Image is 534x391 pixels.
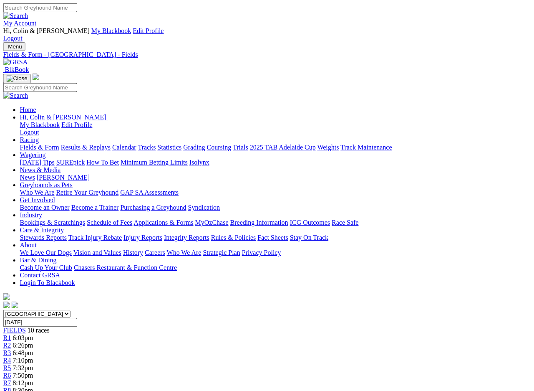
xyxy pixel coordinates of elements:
a: Who We Are [167,249,202,256]
a: Racing [20,136,39,143]
a: Statistics [158,144,182,151]
a: Stewards Reports [20,234,67,241]
span: 8:12pm [13,379,33,386]
img: GRSA [3,58,28,66]
input: Search [3,83,77,92]
a: Integrity Reports [164,234,209,241]
a: Care & Integrity [20,226,64,234]
a: Edit Profile [133,27,164,34]
a: News [20,174,35,181]
input: Select date [3,318,77,327]
a: History [123,249,143,256]
a: Fact Sheets [258,234,288,241]
div: Greyhounds as Pets [20,189,531,196]
a: Edit Profile [62,121,93,128]
a: Tracks [138,144,156,151]
a: [DATE] Tips [20,159,55,166]
a: Greyhounds as Pets [20,181,73,188]
img: Search [3,12,28,20]
div: Industry [20,219,531,226]
span: Hi, Colin & [PERSON_NAME] [3,27,90,34]
a: My Blackbook [91,27,131,34]
a: Track Injury Rebate [68,234,122,241]
a: [PERSON_NAME] [37,174,90,181]
div: Care & Integrity [20,234,531,241]
span: 7:32pm [13,364,33,371]
span: Menu [8,43,22,50]
a: R5 [3,364,11,371]
span: 6:03pm [13,334,33,341]
a: News & Media [20,166,61,173]
span: Hi, Colin & [PERSON_NAME] [20,114,106,121]
a: Become an Owner [20,204,70,211]
a: Syndication [188,204,220,211]
a: Race Safe [332,219,358,226]
a: FIELDS [3,327,26,334]
a: Rules & Policies [211,234,256,241]
a: Weights [317,144,339,151]
a: SUREpick [56,159,85,166]
a: Wagering [20,151,46,158]
img: twitter.svg [12,302,18,308]
a: Trials [233,144,248,151]
a: Contact GRSA [20,272,60,279]
span: BlkBook [5,66,29,73]
a: Purchasing a Greyhound [121,204,186,211]
a: 2025 TAB Adelaide Cup [250,144,316,151]
a: Home [20,106,36,113]
div: News & Media [20,174,531,181]
a: R4 [3,357,11,364]
a: Hi, Colin & [PERSON_NAME] [20,114,108,121]
a: Injury Reports [123,234,162,241]
button: Toggle navigation [3,74,31,83]
a: Schedule of Fees [87,219,132,226]
img: Close [7,75,28,82]
a: Get Involved [20,196,55,203]
a: Isolynx [189,159,209,166]
img: logo-grsa-white.png [33,74,39,80]
span: 6:26pm [13,342,33,349]
a: Industry [20,211,42,218]
a: We Love Our Dogs [20,249,72,256]
a: Coursing [207,144,232,151]
div: Racing [20,144,531,151]
a: R7 [3,379,11,386]
a: Cash Up Your Club [20,264,72,271]
a: Who We Are [20,189,55,196]
a: My Blackbook [20,121,60,128]
a: MyOzChase [195,219,229,226]
span: 7:50pm [13,372,33,379]
a: R3 [3,349,11,356]
a: Logout [20,129,39,136]
span: 6:48pm [13,349,33,356]
a: Retire Your Greyhound [56,189,119,196]
a: Calendar [112,144,136,151]
a: Applications & Forms [134,219,194,226]
img: Search [3,92,28,99]
a: BlkBook [3,66,29,73]
div: Wagering [20,159,531,166]
a: R2 [3,342,11,349]
span: 7:10pm [13,357,33,364]
div: About [20,249,531,256]
a: About [20,241,37,249]
div: Fields & Form - [GEOGRAPHIC_DATA] - Fields [3,51,531,58]
a: Minimum Betting Limits [121,159,188,166]
div: Bar & Dining [20,264,531,272]
a: Stay On Track [290,234,328,241]
a: Login To Blackbook [20,279,75,286]
a: Careers [145,249,165,256]
a: Strategic Plan [203,249,240,256]
a: Vision and Values [73,249,121,256]
a: Chasers Restaurant & Function Centre [74,264,177,271]
a: Fields & Form [20,144,59,151]
img: logo-grsa-white.png [3,293,10,300]
a: Privacy Policy [242,249,281,256]
a: Breeding Information [230,219,288,226]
